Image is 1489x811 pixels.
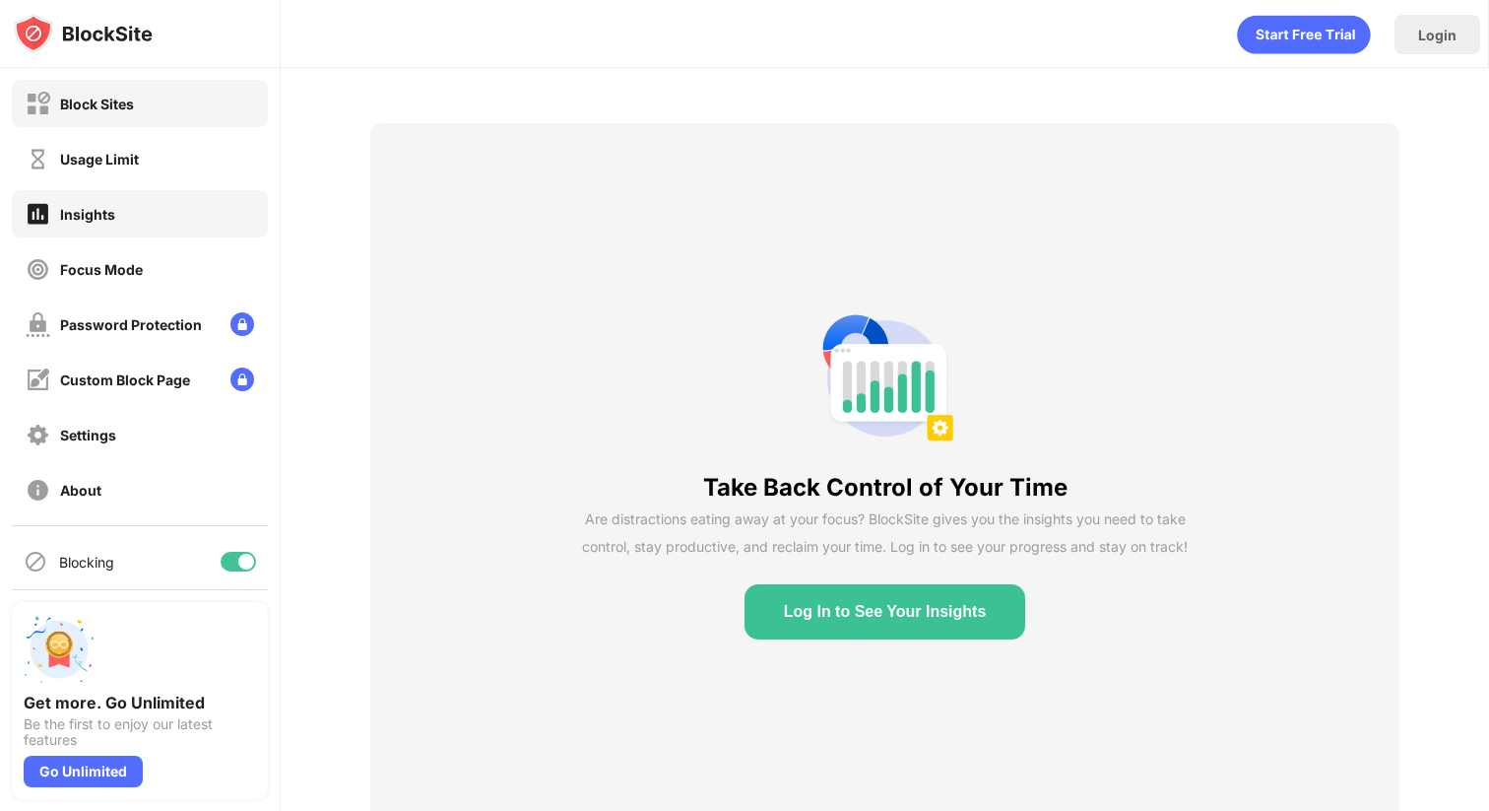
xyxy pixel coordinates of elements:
[60,372,190,388] div: Custom Block Page
[26,92,50,116] img: block-off.svg
[24,756,143,787] div: Go Unlimited
[230,312,254,336] img: lock-menu.svg
[60,427,116,443] div: Settings
[26,478,50,503] img: about-off.svg
[24,614,95,685] img: push-unlimited.svg
[814,307,956,449] img: insights-non-login-state.png
[1237,15,1371,54] div: animation
[703,473,1068,502] div: Take Back Control of Your Time
[24,693,256,712] div: Get more. Go Unlimited
[26,257,50,282] img: focus-off.svg
[24,716,256,748] div: Be the first to enjoy our latest features
[60,96,134,112] div: Block Sites
[26,368,50,392] img: customize-block-page-off.svg
[60,151,139,168] div: Usage Limit
[60,206,115,223] div: Insights
[582,506,1188,561] div: Are distractions eating away at your focus? BlockSite gives you the insights you need to take con...
[26,423,50,447] img: settings-off.svg
[59,554,114,571] div: Blocking
[14,14,153,53] img: logo-blocksite.svg
[26,201,50,227] img: insights-on.svg
[1418,27,1457,43] div: Login
[24,550,47,574] img: blocking-icon.svg
[60,261,143,278] div: Focus Mode
[744,584,1026,640] button: Log In to See Your Insights
[60,316,202,333] div: Password Protection
[60,482,101,499] div: About
[26,312,50,337] img: password-protection-off.svg
[26,147,50,171] img: time-usage-off.svg
[230,368,254,391] img: lock-menu.svg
